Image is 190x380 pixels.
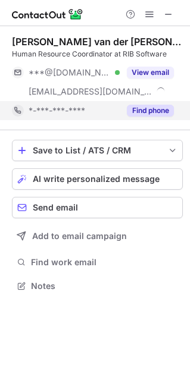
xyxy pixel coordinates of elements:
[33,146,162,155] div: Save to List / ATS / CRM
[12,254,183,271] button: Find work email
[32,231,127,241] span: Add to email campaign
[12,140,183,161] button: save-profile-one-click
[127,105,174,117] button: Reveal Button
[33,203,78,212] span: Send email
[33,174,160,184] span: AI write personalized message
[12,49,183,59] div: Human Resource Coordinator at RIB Software
[12,197,183,218] button: Send email
[127,67,174,78] button: Reveal Button
[29,67,111,78] span: ***@[DOMAIN_NAME]
[12,36,183,48] div: [PERSON_NAME] van der [PERSON_NAME]
[31,281,178,291] span: Notes
[29,86,152,97] span: [EMAIL_ADDRESS][DOMAIN_NAME]
[12,225,183,247] button: Add to email campaign
[12,168,183,190] button: AI write personalized message
[12,278,183,294] button: Notes
[12,7,83,21] img: ContactOut v5.3.10
[31,257,178,268] span: Find work email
